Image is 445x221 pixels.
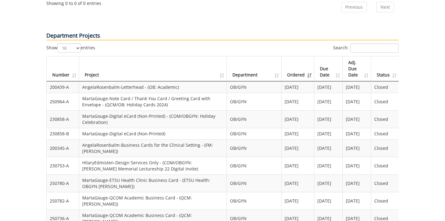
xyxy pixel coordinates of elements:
[47,93,79,110] td: 250964-A
[343,174,371,192] td: [DATE]
[47,128,79,139] td: 230858-B
[343,93,371,110] td: [DATE]
[47,81,79,93] td: 200439-A
[79,139,227,157] td: AngelaRosenbalm-Business Cards for the Clinical Setting - (FM: [PERSON_NAME])
[47,110,79,128] td: 230858-A
[282,139,314,157] td: [DATE]
[57,43,81,53] select: Showentries
[47,192,79,210] td: 250782-A
[371,56,399,81] th: Status: activate to sort column ascending
[47,174,79,192] td: 250780-A
[79,174,227,192] td: MartaGouge-ETSU Health Clinic Business Card - (ETSU Health: OBGYN [PERSON_NAME])
[282,81,314,93] td: [DATE]
[314,128,343,139] td: [DATE]
[227,110,282,128] td: OB/GYN
[46,32,399,40] p: Department Projects
[79,128,227,139] td: MartaGouge-Digital eCard (Non-Printed)
[79,56,227,81] th: Project: activate to sort column ascending
[79,93,227,110] td: MartaGouge-Note Card / Thank You Card / Greeting Card with Envelope - (QCM/OB: Holiday Cards 2024)
[227,157,282,174] td: OB/GYN
[227,56,282,81] th: Department: activate to sort column ascending
[282,110,314,128] td: [DATE]
[314,139,343,157] td: [DATE]
[333,43,399,53] label: Search:
[79,81,227,93] td: AngelaRosenbalm-Letterhead - (OB: Academic)
[282,174,314,192] td: [DATE]
[376,2,394,12] a: Next
[343,157,371,174] td: [DATE]
[343,192,371,210] td: [DATE]
[371,157,399,174] td: Closed
[46,43,95,53] label: Show entries
[343,139,371,157] td: [DATE]
[282,192,314,210] td: [DATE]
[282,93,314,110] td: [DATE]
[227,128,282,139] td: OB/GYN
[47,56,79,81] th: Number: activate to sort column ascending
[227,81,282,93] td: OB/GYN
[314,56,343,81] th: Due Date: activate to sort column ascending
[371,110,399,128] td: Closed
[314,157,343,174] td: [DATE]
[314,110,343,128] td: [DATE]
[79,157,227,174] td: HilaryEdmisten-Design Services Only - (COM/OBGYN: [PERSON_NAME] Memorial Lectureship 22 Digital I...
[371,174,399,192] td: Closed
[47,139,79,157] td: 200345-A
[314,93,343,110] td: [DATE]
[79,110,227,128] td: MartaGouge-Digital eCard (Non-Printed) - (COM/OBGYN: Holiday Celebration)
[227,174,282,192] td: OB/GYN
[371,128,399,139] td: Closed
[371,81,399,93] td: Closed
[314,192,343,210] td: [DATE]
[343,128,371,139] td: [DATE]
[341,2,367,12] a: Previous
[282,128,314,139] td: [DATE]
[282,157,314,174] td: [DATE]
[282,56,314,81] th: Ordered: activate to sort column ascending
[227,139,282,157] td: OB/GYN
[343,81,371,93] td: [DATE]
[314,174,343,192] td: [DATE]
[227,192,282,210] td: OB/GYN
[371,192,399,210] td: Closed
[350,43,399,53] input: Search:
[227,93,282,110] td: OB/GYN
[371,139,399,157] td: Closed
[371,93,399,110] td: Closed
[79,192,227,210] td: MartaGouge-QCOM Academic Business Card - (QCM: [PERSON_NAME])
[47,157,79,174] td: 230753-A
[314,81,343,93] td: [DATE]
[343,110,371,128] td: [DATE]
[343,56,371,81] th: Adj. Due Date: activate to sort column ascending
